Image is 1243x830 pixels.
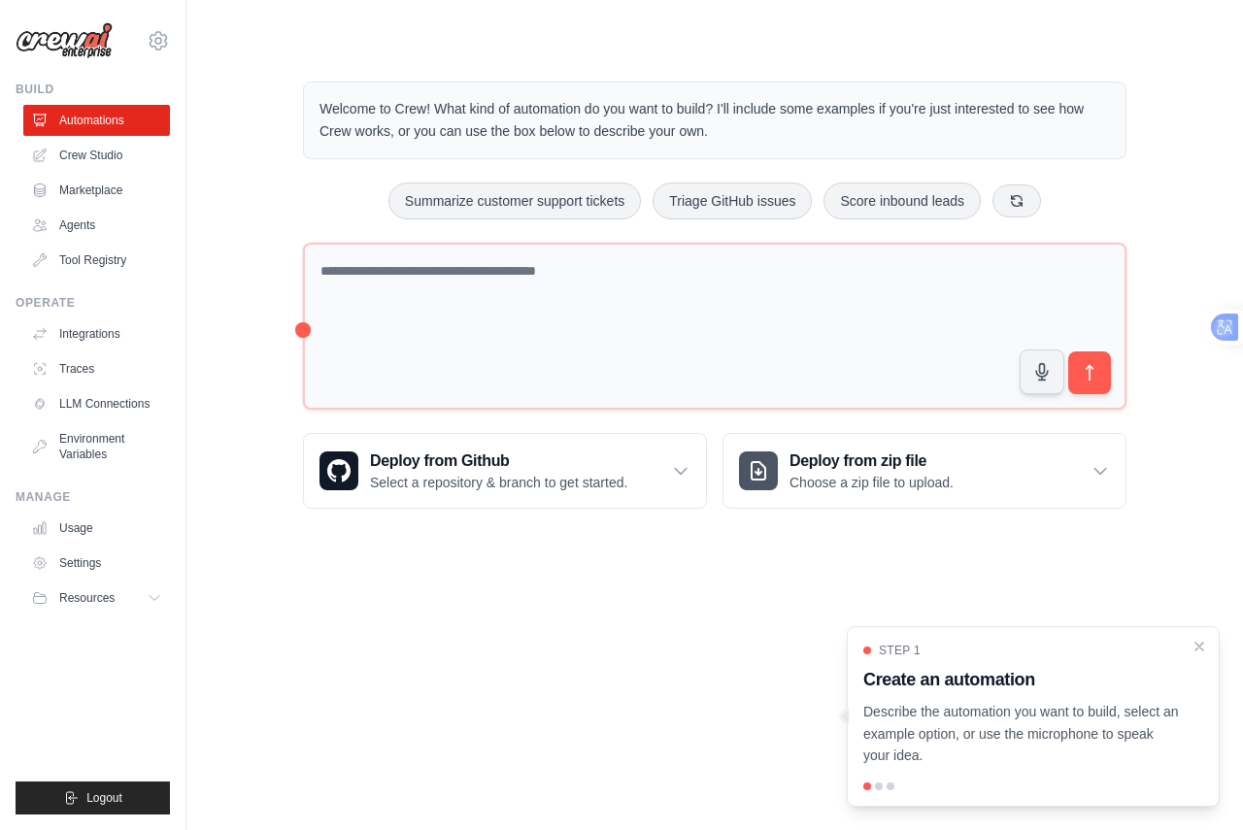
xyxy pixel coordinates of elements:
[23,175,170,206] a: Marketplace
[879,643,921,658] span: Step 1
[23,318,170,349] a: Integrations
[23,140,170,171] a: Crew Studio
[23,105,170,136] a: Automations
[16,781,170,814] button: Logout
[23,513,170,544] a: Usage
[23,210,170,241] a: Agents
[319,98,1110,143] p: Welcome to Crew! What kind of automation do you want to build? I'll include some examples if you'...
[16,489,170,505] div: Manage
[863,666,1180,693] h3: Create an automation
[789,449,954,473] h3: Deploy from zip file
[23,353,170,384] a: Traces
[23,582,170,614] button: Resources
[823,183,981,219] button: Score inbound leads
[1192,639,1207,654] button: Close walkthrough
[23,388,170,419] a: LLM Connections
[388,183,641,219] button: Summarize customer support tickets
[863,701,1180,767] p: Describe the automation you want to build, select an example option, or use the microphone to spe...
[16,295,170,311] div: Operate
[23,548,170,579] a: Settings
[653,183,812,219] button: Triage GitHub issues
[789,473,954,492] p: Choose a zip file to upload.
[59,590,115,606] span: Resources
[16,22,113,59] img: Logo
[370,473,627,492] p: Select a repository & branch to get started.
[16,82,170,97] div: Build
[23,245,170,276] a: Tool Registry
[86,790,122,806] span: Logout
[370,449,627,473] h3: Deploy from Github
[23,423,170,470] a: Environment Variables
